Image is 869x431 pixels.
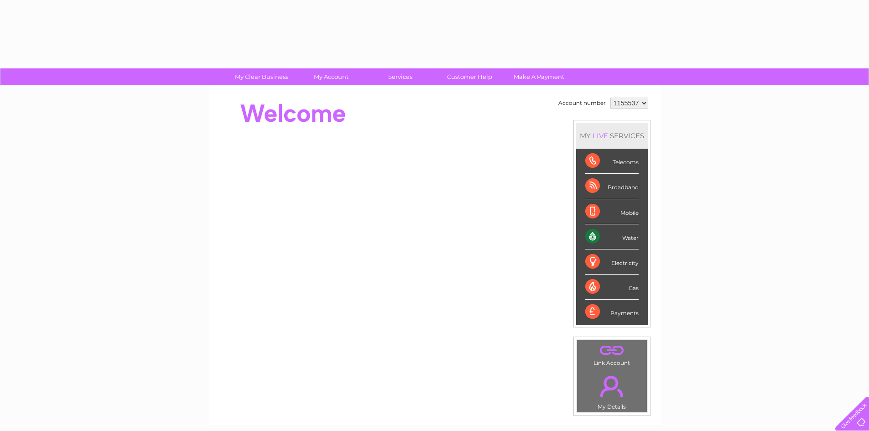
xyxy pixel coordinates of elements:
[576,123,648,149] div: MY SERVICES
[577,340,647,369] td: Link Account
[501,68,577,85] a: Make A Payment
[579,343,645,358] a: .
[585,149,639,174] div: Telecoms
[579,370,645,402] a: .
[585,199,639,224] div: Mobile
[591,131,610,140] div: LIVE
[224,68,299,85] a: My Clear Business
[585,300,639,324] div: Payments
[577,368,647,413] td: My Details
[556,95,608,111] td: Account number
[585,249,639,275] div: Electricity
[585,224,639,249] div: Water
[585,275,639,300] div: Gas
[585,174,639,199] div: Broadband
[363,68,438,85] a: Services
[293,68,369,85] a: My Account
[432,68,507,85] a: Customer Help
